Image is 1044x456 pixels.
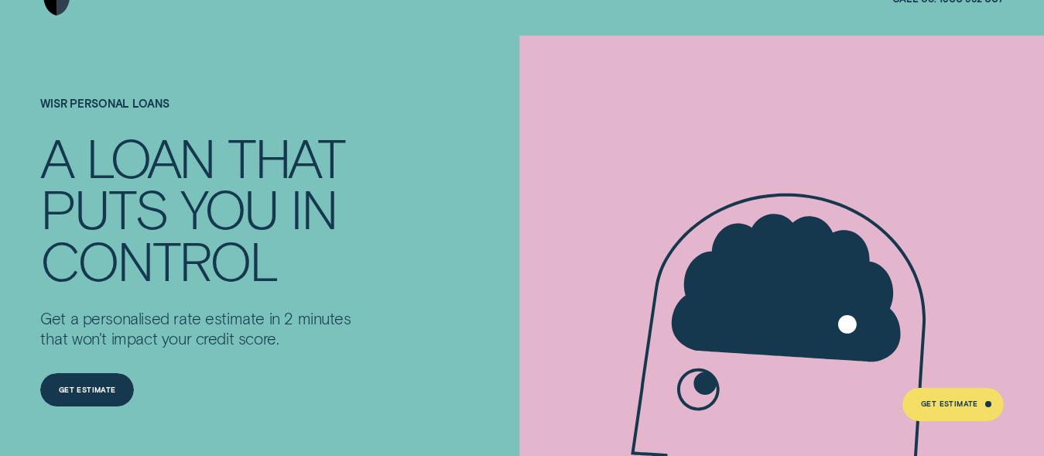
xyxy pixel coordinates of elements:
[40,98,358,131] h1: Wisr Personal Loans
[902,388,1003,421] a: Get Estimate
[40,373,134,406] a: Get Estimate
[228,131,344,182] div: THAT
[40,309,358,348] p: Get a personalised rate estimate in 2 minutes that won't impact your credit score.
[40,131,73,182] div: A
[86,131,214,182] div: LOAN
[40,131,358,285] h4: A LOAN THAT PUTS YOU IN CONTROL
[40,182,167,233] div: PUTS
[180,182,277,233] div: YOU
[40,234,277,285] div: CONTROL
[290,182,337,233] div: IN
